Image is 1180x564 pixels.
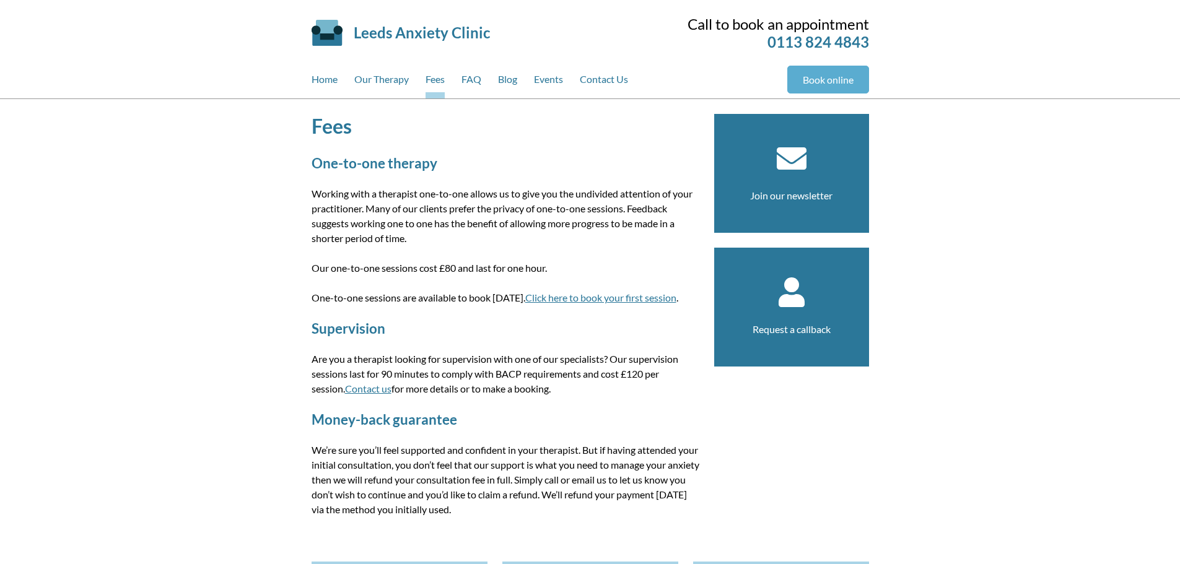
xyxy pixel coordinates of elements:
[312,186,699,246] p: Working with a therapist one-to-one allows us to give you the undivided attention of your practit...
[345,383,391,394] a: Contact us
[534,66,563,98] a: Events
[312,155,699,171] h2: One-to-one therapy
[461,66,481,98] a: FAQ
[354,66,409,98] a: Our Therapy
[354,24,490,41] a: Leeds Anxiety Clinic
[767,33,869,51] a: 0113 824 4843
[525,292,676,303] a: Click here to book your first session
[312,261,699,275] p: Our one-to-one sessions cost £80 and last for one hour.
[312,114,699,138] h1: Fees
[426,66,445,98] a: Fees
[753,323,831,335] a: Request a callback
[580,66,628,98] a: Contact Us
[312,352,699,396] p: Are you a therapist looking for supervision with one of our specialists? Our supervision sessions...
[312,290,699,305] p: One-to-one sessions are available to book [DATE]. .
[312,411,699,428] h2: Money-back guarantee
[787,66,869,93] a: Book online
[750,189,833,201] a: Join our newsletter
[498,66,517,98] a: Blog
[312,66,338,98] a: Home
[312,443,699,517] p: We’re sure you’ll feel supported and confident in your therapist. But if having attended your ini...
[312,320,699,337] h2: Supervision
